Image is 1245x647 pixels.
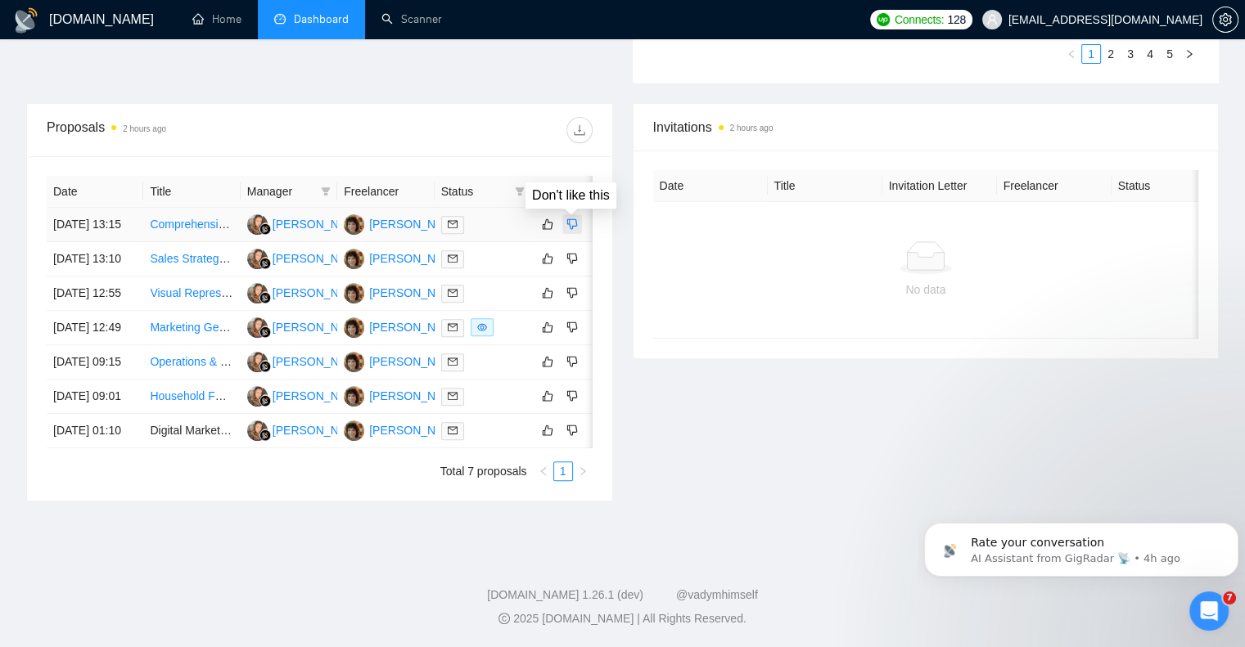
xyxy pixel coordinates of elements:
a: NK[PERSON_NAME] [247,354,367,367]
a: Comprehensive Audit of Amazon & Shopify – Ads, Marketing & Spend Optimization [150,218,571,231]
div: [PERSON_NAME] [369,387,463,405]
li: 5 [1160,44,1180,64]
img: NK [247,214,268,235]
td: [DATE] 09:01 [47,380,143,414]
a: CM[PERSON_NAME] [344,285,463,299]
div: [PERSON_NAME] [273,249,367,267]
a: CM[PERSON_NAME] [344,423,463,436]
button: like [538,283,557,303]
td: [DATE] 01:10 [47,414,143,448]
a: 1 [554,462,572,480]
span: filter [515,186,525,196]
td: Digital Marketing & Sales Expansion Manager [143,414,240,448]
img: NK [247,249,268,269]
div: [PERSON_NAME] [369,249,463,267]
a: 3 [1121,45,1139,63]
th: Freelancer [337,176,434,208]
a: homeHome [192,12,241,26]
img: CM [344,249,364,269]
li: Total 7 proposals [440,461,527,481]
span: download [567,124,592,137]
td: [DATE] 12:49 [47,311,143,345]
div: [PERSON_NAME] [273,215,367,233]
span: like [542,218,553,231]
img: NK [247,317,268,338]
img: gigradar-bm.png [259,326,271,338]
img: gigradar-bm.png [259,361,271,372]
span: mail [448,425,458,435]
a: Sales Strategy Audit & Action Plan for Smartsheet Partner (10-Hour Project) [150,252,535,265]
th: Status [1112,170,1226,202]
td: Visual Representation for Ownership Transfer & Management Succession Strategy [143,276,240,311]
div: 2025 [DOMAIN_NAME] | All Rights Reserved. [13,610,1232,627]
span: filter [318,179,334,204]
a: [DOMAIN_NAME] 1.26.1 (dev) [487,588,643,601]
td: Household FP&A Consultant Needed for Cost Diagnostic & Scenario Modeling [143,380,240,414]
span: mail [448,288,458,298]
span: dislike [566,321,578,334]
img: NK [247,386,268,407]
th: Date [47,176,143,208]
span: user [986,14,998,25]
button: like [538,420,557,440]
a: NK[PERSON_NAME] [247,389,367,402]
td: Operations & Logistics Coordinator [143,345,240,380]
img: CM [344,352,364,372]
button: right [573,461,593,481]
span: dislike [566,218,578,231]
a: CM[PERSON_NAME] [344,389,463,402]
button: like [538,386,557,406]
th: Invitation Letter [882,170,997,202]
img: gigradar-bm.png [259,429,271,441]
span: Manager [247,182,314,200]
li: Previous Page [534,461,553,481]
a: NK[PERSON_NAME] [247,217,367,230]
button: setting [1212,7,1238,33]
a: 2 [1102,45,1120,63]
span: dislike [566,389,578,402]
span: Dashboard [294,12,349,26]
button: like [538,317,557,337]
span: right [1184,49,1194,59]
button: dislike [562,420,582,440]
span: dislike [566,424,578,437]
div: [PERSON_NAME] [273,318,367,336]
a: setting [1212,13,1238,26]
a: NK[PERSON_NAME] [247,251,367,264]
div: No data [666,281,1186,299]
img: gigradar-bm.png [259,223,271,235]
span: mail [448,219,458,229]
th: Manager [241,176,337,208]
div: [PERSON_NAME] [369,353,463,371]
td: [DATE] 13:15 [47,208,143,242]
button: right [1180,44,1199,64]
img: gigradar-bm.png [259,258,271,269]
button: like [538,249,557,268]
a: 1 [1082,45,1100,63]
li: 1 [553,461,573,481]
a: CM[PERSON_NAME] [344,251,463,264]
img: gigradar-bm.png [259,292,271,303]
div: Proposals [47,117,319,143]
div: Don't like this [532,187,610,203]
th: Title [143,176,240,208]
time: 2 hours ago [123,124,166,133]
span: Status [441,182,508,200]
span: like [542,355,553,368]
button: left [534,461,553,481]
span: mail [448,322,458,332]
div: [PERSON_NAME] [369,318,463,336]
button: like [538,214,557,234]
span: dashboard [274,13,286,25]
a: Operations & Logistics Coordinator [150,355,327,368]
span: dislike [566,355,578,368]
th: Freelancer [997,170,1112,202]
a: NK[PERSON_NAME] [247,423,367,436]
td: Sales Strategy Audit & Action Plan for Smartsheet Partner (10-Hour Project) [143,242,240,276]
img: upwork-logo.png [877,13,890,26]
div: [PERSON_NAME] [273,421,367,439]
td: [DATE] 13:10 [47,242,143,276]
